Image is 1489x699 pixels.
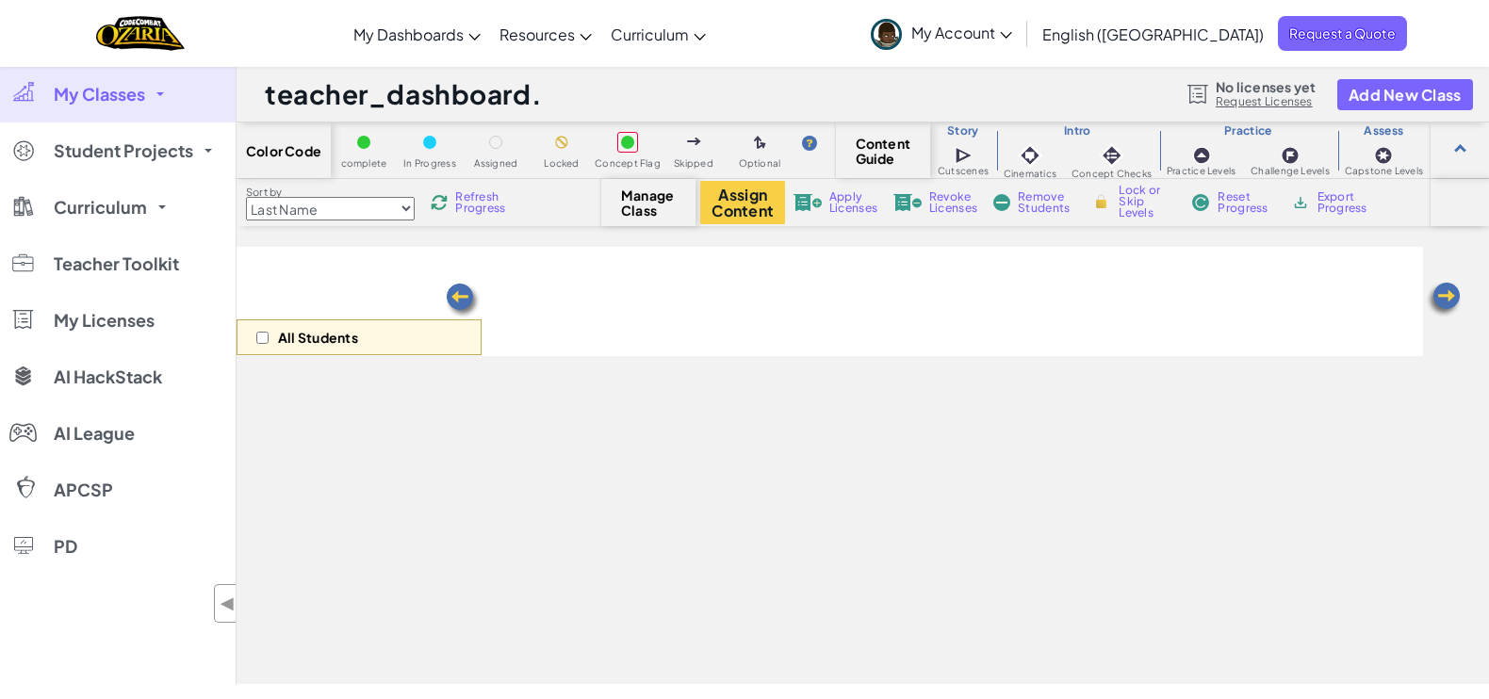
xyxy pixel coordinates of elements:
span: Optional [739,158,781,169]
span: Locked [544,158,579,169]
span: My Dashboards [353,24,464,44]
img: IconHint.svg [802,136,817,151]
span: AI League [54,425,135,442]
span: Export Progress [1317,191,1375,214]
label: Sort by [246,185,415,200]
h3: Intro [996,123,1159,138]
span: Remove Students [1018,191,1074,214]
h1: teacher_dashboard. [265,76,542,112]
img: IconCutscene.svg [955,145,974,166]
span: Curriculum [611,24,689,44]
span: complete [341,158,387,169]
p: All Students [278,330,358,345]
img: IconCapstoneLevel.svg [1374,146,1393,165]
span: No licenses yet [1216,79,1316,94]
img: avatar [871,19,902,50]
button: Assign Content [700,181,785,224]
img: IconArchive.svg [1291,194,1309,211]
span: Capstone Levels [1345,166,1423,176]
span: In Progress [403,158,456,169]
img: Arrow_Left.png [444,282,482,319]
a: Ozaria by CodeCombat logo [96,14,184,53]
img: IconLicenseRevoke.svg [893,194,922,211]
img: IconPracticeLevel.svg [1192,146,1211,165]
span: Teacher Toolkit [54,255,179,272]
button: Add New Class [1337,79,1473,110]
span: Content Guide [856,136,911,166]
h3: Practice [1159,123,1337,138]
span: Curriculum [54,199,147,216]
span: Practice Levels [1167,166,1235,176]
span: Apply Licenses [829,191,877,214]
span: Assigned [474,158,518,169]
span: Color Code [246,143,321,158]
span: Concept Flag [595,158,661,169]
span: English ([GEOGRAPHIC_DATA]) [1042,24,1264,44]
span: Reset Progress [1218,191,1274,214]
h3: Assess [1337,123,1431,138]
img: IconLock.svg [1091,193,1111,210]
a: English ([GEOGRAPHIC_DATA]) [1033,8,1273,59]
span: Resources [499,24,575,44]
h3: Story [930,123,996,138]
span: Manage Class [621,187,677,218]
img: IconReset.svg [1191,194,1210,211]
a: Resources [490,8,601,59]
img: IconInteractive.svg [1099,142,1125,169]
img: Home [96,14,184,53]
span: Challenge Levels [1251,166,1330,176]
a: My Dashboards [344,8,490,59]
span: AI HackStack [54,368,162,385]
span: Lock or Skip Levels [1119,185,1174,219]
img: IconCinematic.svg [1017,142,1043,169]
img: IconRemoveStudents.svg [993,194,1010,211]
span: My Licenses [54,312,155,329]
a: Curriculum [601,8,715,59]
img: IconOptionalLevel.svg [754,136,766,151]
span: My Account [911,23,1012,42]
span: Cutscenes [938,166,989,176]
img: IconChallengeLevel.svg [1281,146,1300,165]
img: IconLicenseApply.svg [794,194,822,211]
span: Cinematics [1004,169,1056,179]
span: Student Projects [54,142,193,159]
span: ◀ [220,590,236,617]
span: Concept Checks [1072,169,1152,179]
a: Request Licenses [1216,94,1316,109]
span: Revoke Licenses [929,191,977,214]
span: Skipped [674,158,713,169]
span: Refresh Progress [455,191,514,214]
span: My Classes [54,86,145,103]
img: IconReload.svg [431,194,448,211]
img: IconSkippedLevel.svg [687,138,701,145]
a: My Account [861,4,1022,63]
a: Request a Quote [1278,16,1407,51]
img: Arrow_Left.png [1425,281,1463,318]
